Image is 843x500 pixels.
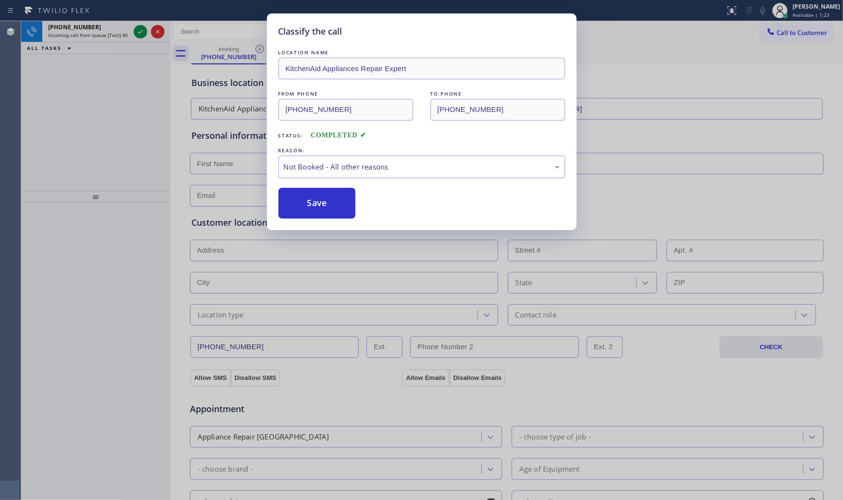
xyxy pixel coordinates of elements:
[284,161,560,172] div: Not Booked - All other reasons
[278,25,342,38] h5: Classify the call
[278,188,356,219] button: Save
[278,89,413,99] div: FROM PHONE
[278,146,565,156] div: REASON:
[278,132,303,139] span: Status:
[430,99,565,121] input: To phone
[278,48,565,58] div: LOCATION NAME
[311,132,366,139] span: COMPLETED
[430,89,565,99] div: TO PHONE
[278,99,413,121] input: From phone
